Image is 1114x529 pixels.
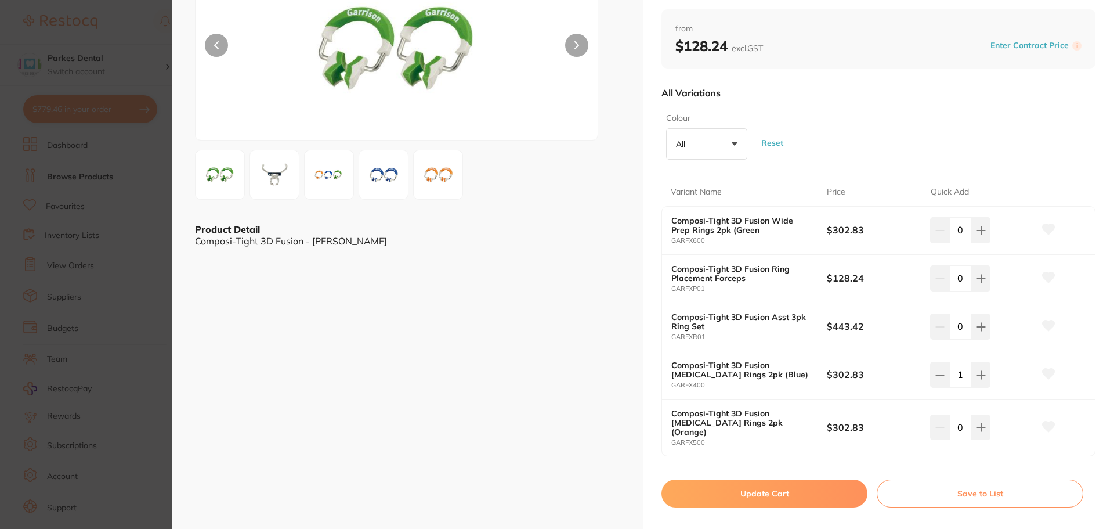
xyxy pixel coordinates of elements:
[363,154,404,196] img: anBn
[199,154,241,196] img: anBn
[758,122,787,164] button: Reset
[195,224,260,235] b: Product Detail
[671,186,722,198] p: Variant Name
[827,421,920,434] b: $302.83
[254,154,295,196] img: anBn
[671,439,827,447] small: GARFX500
[675,23,1082,35] span: from
[671,312,811,331] b: Composi-Tight 3D Fusion Asst 3pk Ring Set
[987,40,1072,51] button: Enter Contract Price
[1072,41,1082,51] label: i
[676,139,690,149] p: All
[308,154,350,196] img: anBn
[827,186,845,198] p: Price
[671,333,827,341] small: GARFXR01
[661,87,721,99] p: All Variations
[195,236,620,246] div: Composi-Tight 3D Fusion - [PERSON_NAME]
[671,382,827,389] small: GARFX400
[671,409,811,437] b: Composi-Tight 3D Fusion [MEDICAL_DATA] Rings 2pk (Orange)
[931,186,969,198] p: Quick Add
[675,37,763,55] b: $128.24
[666,113,744,124] label: Colour
[827,320,920,333] b: $443.42
[671,216,811,235] b: Composi-Tight 3D Fusion Wide Prep Rings 2pk (Green
[671,285,827,293] small: GARFXP01
[671,264,811,283] b: Composi-Tight 3D Fusion Ring Placement Forceps
[671,237,827,244] small: GARFX600
[827,224,920,236] b: $302.83
[827,272,920,285] b: $128.24
[827,368,920,381] b: $302.83
[661,480,867,508] button: Update Cart
[877,480,1083,508] button: Save to List
[732,43,763,53] span: excl. GST
[417,154,459,196] img: anBn
[671,361,811,379] b: Composi-Tight 3D Fusion [MEDICAL_DATA] Rings 2pk (Blue)
[666,128,747,160] button: All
